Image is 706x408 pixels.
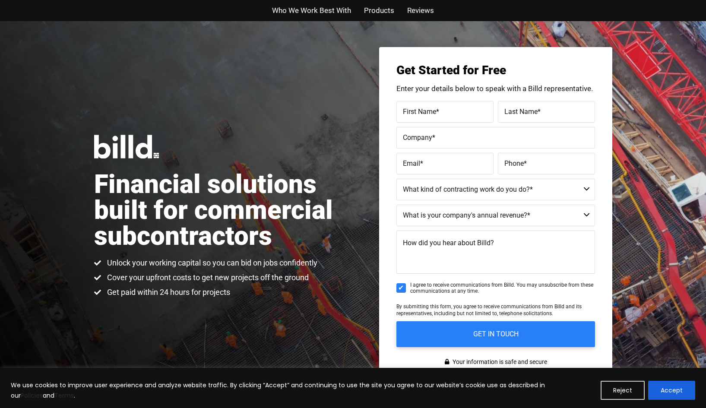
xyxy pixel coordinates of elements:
[396,283,406,293] input: I agree to receive communications from Billd. You may unsubscribe from these communications at an...
[396,304,582,316] span: By submitting this form, you agree to receive communications from Billd and its representatives, ...
[54,391,74,400] a: Terms
[21,391,43,400] a: Policies
[105,272,309,283] span: Cover your upfront costs to get new projects off the ground
[105,287,230,297] span: Get paid within 24 hours for projects
[407,4,434,17] a: Reviews
[403,107,436,115] span: First Name
[94,171,353,249] h1: Financial solutions built for commercial subcontractors
[105,258,317,268] span: Unlock your working capital so you can bid on jobs confidently
[403,133,432,141] span: Company
[272,4,351,17] a: Who We Work Best With
[504,107,538,115] span: Last Name
[648,381,695,400] button: Accept
[410,282,595,294] span: I agree to receive communications from Billd. You may unsubscribe from these communications at an...
[403,159,420,167] span: Email
[396,85,595,92] p: Enter your details below to speak with a Billd representative.
[364,4,394,17] a: Products
[11,380,594,401] p: We use cookies to improve user experience and analyze website traffic. By clicking “Accept” and c...
[396,64,595,76] h3: Get Started for Free
[504,159,524,167] span: Phone
[403,239,494,247] span: How did you hear about Billd?
[396,321,595,347] input: GET IN TOUCH
[450,356,547,368] span: Your information is safe and secure
[601,381,645,400] button: Reject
